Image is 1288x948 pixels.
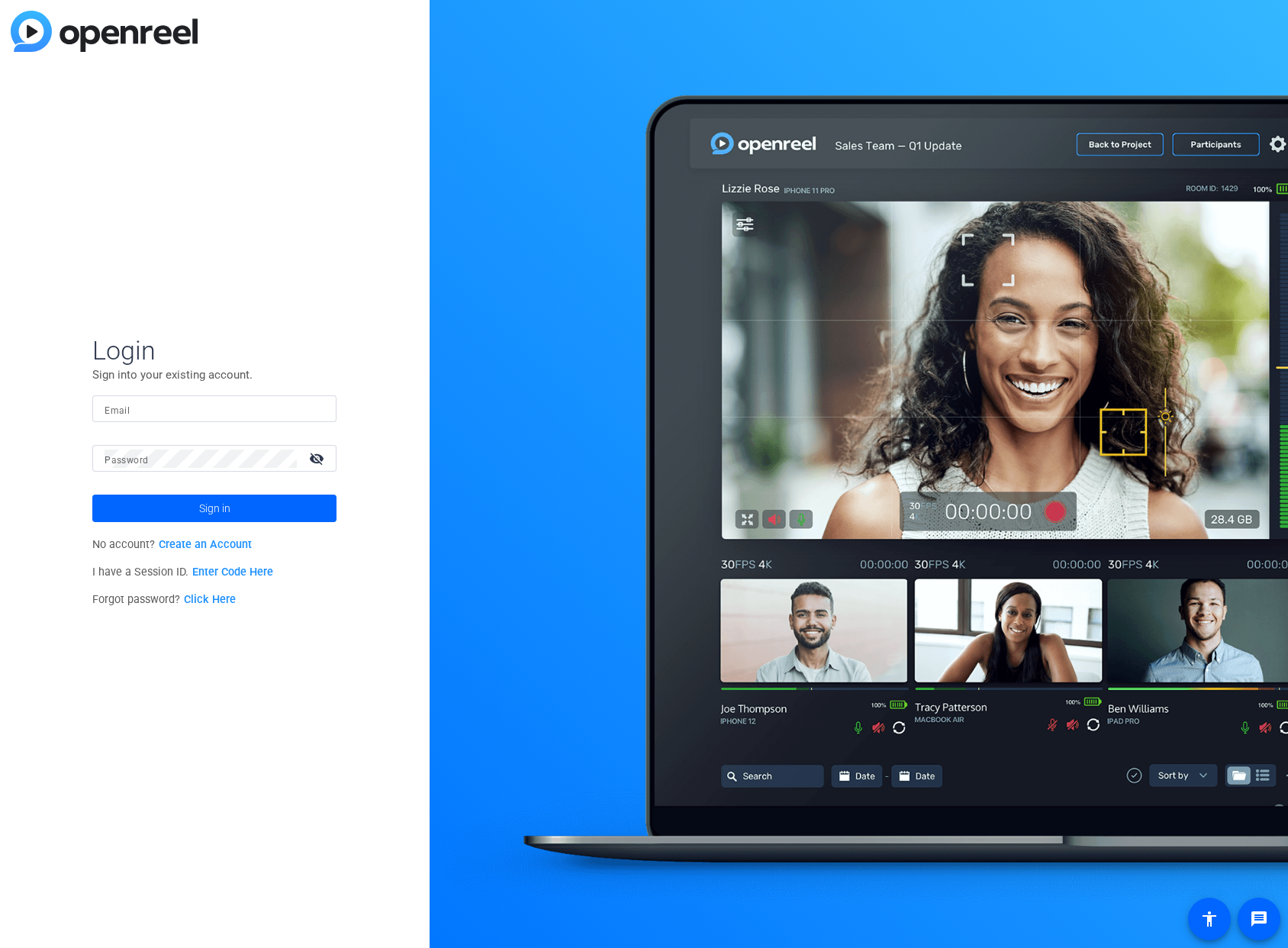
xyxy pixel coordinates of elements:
[159,538,252,551] a: Create an Account
[105,405,130,416] mat-label: Email
[11,11,198,52] img: blue-gradient.svg
[92,366,336,383] p: Sign into your existing account.
[105,455,148,466] mat-label: Password
[92,495,336,522] button: Sign in
[1250,910,1268,928] mat-icon: message
[92,566,273,579] span: I have a Session ID.
[92,593,236,606] span: Forgot password?
[192,566,273,579] a: Enter Code Here
[92,334,336,366] span: Login
[199,489,230,527] span: Sign in
[1200,910,1219,928] mat-icon: accessibility
[184,593,236,606] a: Click Here
[92,538,252,551] span: No account?
[105,400,324,418] input: Enter Email Address
[300,447,336,469] mat-icon: visibility_off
